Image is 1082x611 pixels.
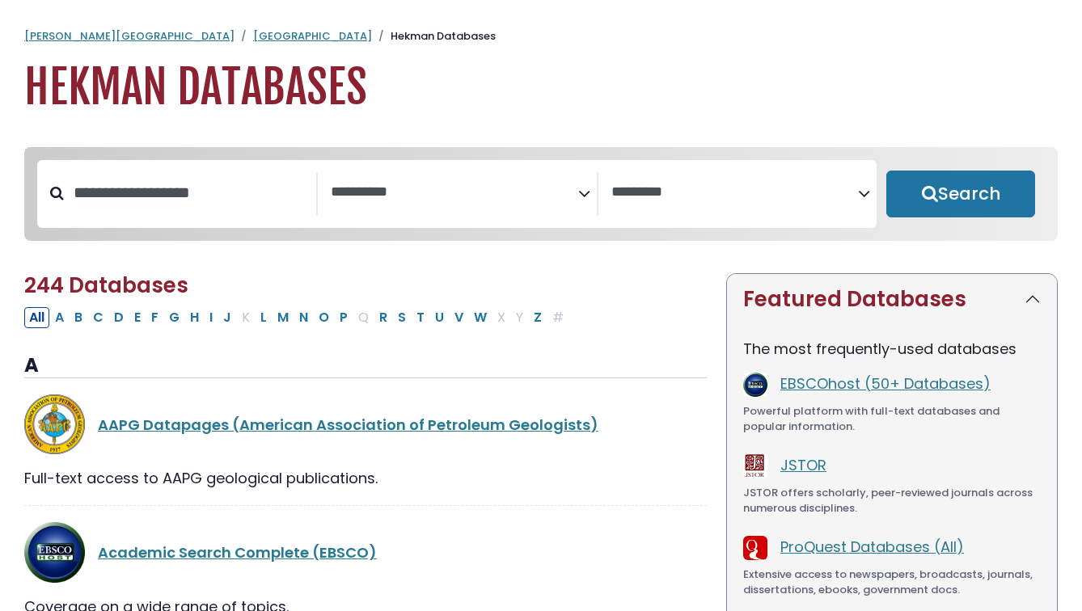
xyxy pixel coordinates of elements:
[88,307,108,328] button: Filter Results C
[50,307,69,328] button: Filter Results A
[109,307,129,328] button: Filter Results D
[129,307,146,328] button: Filter Results E
[24,28,235,44] a: [PERSON_NAME][GEOGRAPHIC_DATA]
[450,307,468,328] button: Filter Results V
[256,307,272,328] button: Filter Results L
[430,307,449,328] button: Filter Results U
[164,307,184,328] button: Filter Results G
[412,307,429,328] button: Filter Results T
[780,455,826,475] a: JSTOR
[611,184,859,201] textarea: Search
[743,338,1041,360] p: The most frequently-used databases
[335,307,353,328] button: Filter Results P
[24,306,570,327] div: Alpha-list to filter by first letter of database name
[886,171,1035,217] button: Submit for Search Results
[743,403,1041,435] div: Powerful platform with full-text databases and popular information.
[294,307,313,328] button: Filter Results N
[218,307,236,328] button: Filter Results J
[185,307,204,328] button: Filter Results H
[273,307,294,328] button: Filter Results M
[780,537,964,557] a: ProQuest Databases (All)
[64,179,316,206] input: Search database by title or keyword
[98,415,598,435] a: AAPG Datapages (American Association of Petroleum Geologists)
[70,307,87,328] button: Filter Results B
[743,567,1041,598] div: Extensive access to newspapers, broadcasts, journals, dissertations, ebooks, government docs.
[146,307,163,328] button: Filter Results F
[372,28,496,44] li: Hekman Databases
[469,307,492,328] button: Filter Results W
[331,184,578,201] textarea: Search
[743,485,1041,516] div: JSTOR offers scholarly, peer-reviewed journals across numerous disciplines.
[253,28,372,44] a: [GEOGRAPHIC_DATA]
[24,467,707,489] div: Full-text access to AAPG geological publications.
[780,373,991,394] a: EBSCOhost (50+ Databases)
[529,307,547,328] button: Filter Results Z
[24,61,1058,115] h1: Hekman Databases
[24,271,188,300] span: 244 Databases
[727,274,1057,325] button: Featured Databases
[98,542,377,563] a: Academic Search Complete (EBSCO)
[24,28,1058,44] nav: breadcrumb
[374,307,392,328] button: Filter Results R
[314,307,334,328] button: Filter Results O
[205,307,218,328] button: Filter Results I
[24,307,49,328] button: All
[24,147,1058,241] nav: Search filters
[393,307,411,328] button: Filter Results S
[24,354,707,378] h3: A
